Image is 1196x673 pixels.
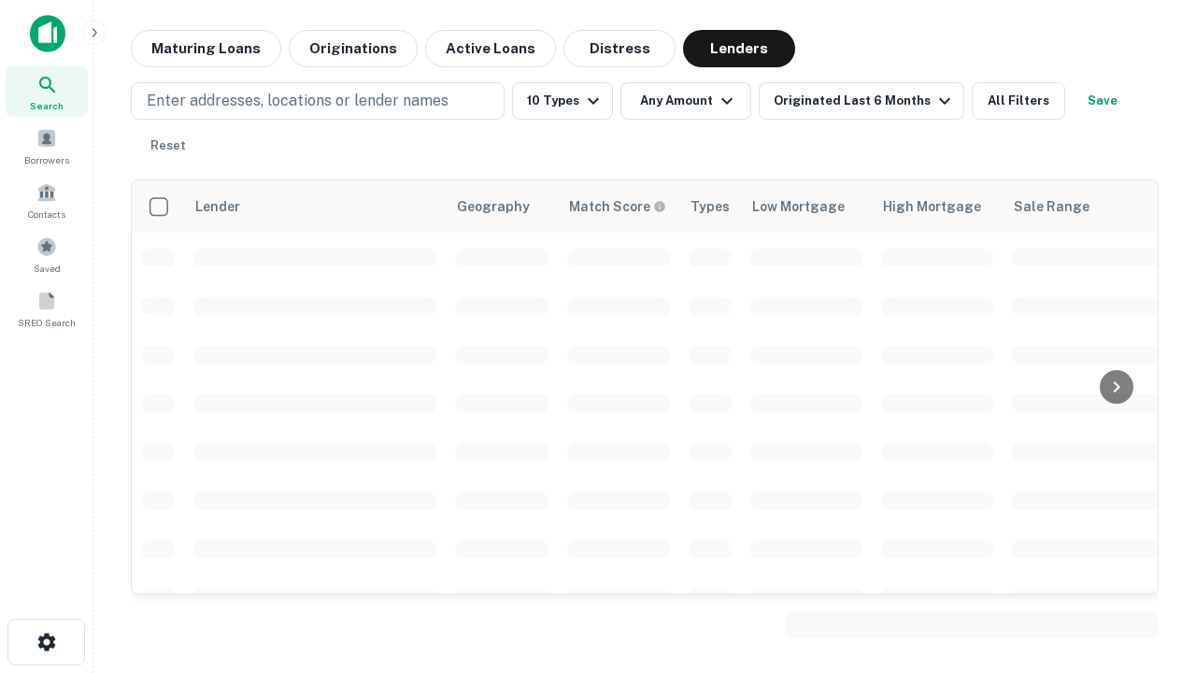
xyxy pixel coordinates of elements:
th: Sale Range [1003,180,1171,233]
th: Geography [446,180,558,233]
button: Originations [289,30,418,67]
button: Distress [563,30,676,67]
iframe: Chat Widget [1103,464,1196,553]
button: Originated Last 6 Months [759,82,964,120]
th: Capitalize uses an advanced AI algorithm to match your search with the best lender. The match sco... [558,180,679,233]
button: Save your search to get updates of matches that match your search criteria. [1073,82,1132,120]
a: SREO Search [6,283,88,334]
div: Low Mortgage [752,195,845,218]
button: Any Amount [620,82,751,120]
p: Enter addresses, locations or lender names [147,90,448,112]
button: Enter addresses, locations or lender names [131,82,505,120]
a: Borrowers [6,121,88,171]
span: SREO Search [18,315,76,330]
div: High Mortgage [883,195,981,218]
h6: Match Score [569,196,662,217]
a: Contacts [6,175,88,225]
th: Types [679,180,741,233]
span: Search [30,98,64,113]
div: Capitalize uses an advanced AI algorithm to match your search with the best lender. The match sco... [569,196,666,217]
th: Low Mortgage [741,180,872,233]
th: Lender [184,180,446,233]
button: All Filters [972,82,1065,120]
button: Active Loans [425,30,556,67]
span: Contacts [28,207,65,222]
a: Search [6,66,88,117]
div: Types [691,195,730,218]
div: Sale Range [1014,195,1089,218]
div: Lender [195,195,240,218]
button: Reset [138,127,198,165]
th: High Mortgage [872,180,1003,233]
img: capitalize-icon.png [30,15,65,52]
button: 10 Types [512,82,613,120]
a: Saved [6,229,88,279]
button: Maturing Loans [131,30,281,67]
div: Geography [457,195,530,218]
div: Originated Last 6 Months [774,90,956,112]
button: Lenders [683,30,795,67]
span: Saved [34,261,61,276]
span: Borrowers [24,152,69,167]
